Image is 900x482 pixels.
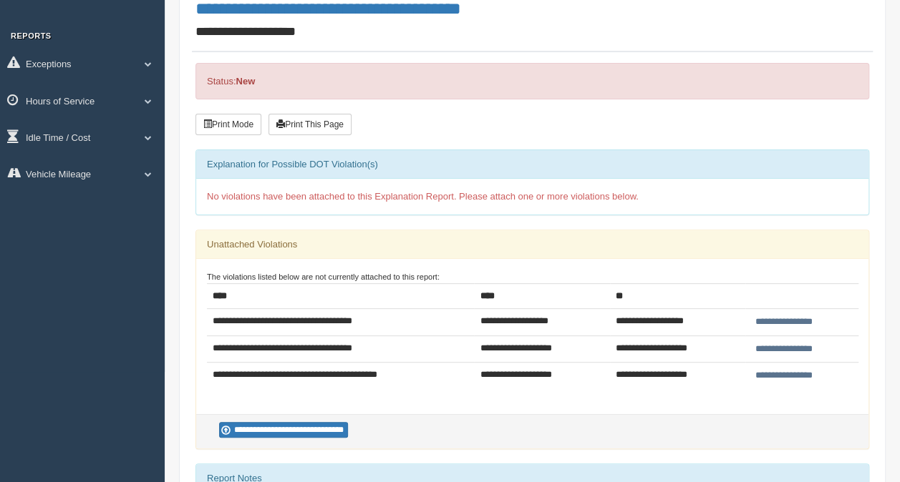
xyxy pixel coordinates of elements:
[196,230,868,259] div: Unattached Violations
[207,272,440,281] small: The violations listed below are not currently attached to this report:
[195,114,261,135] button: Print Mode
[207,191,639,202] span: No violations have been attached to this Explanation Report. Please attach one or more violations...
[196,150,868,179] div: Explanation for Possible DOT Violation(s)
[195,63,869,99] div: Status:
[236,76,255,87] strong: New
[268,114,352,135] button: Print This Page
